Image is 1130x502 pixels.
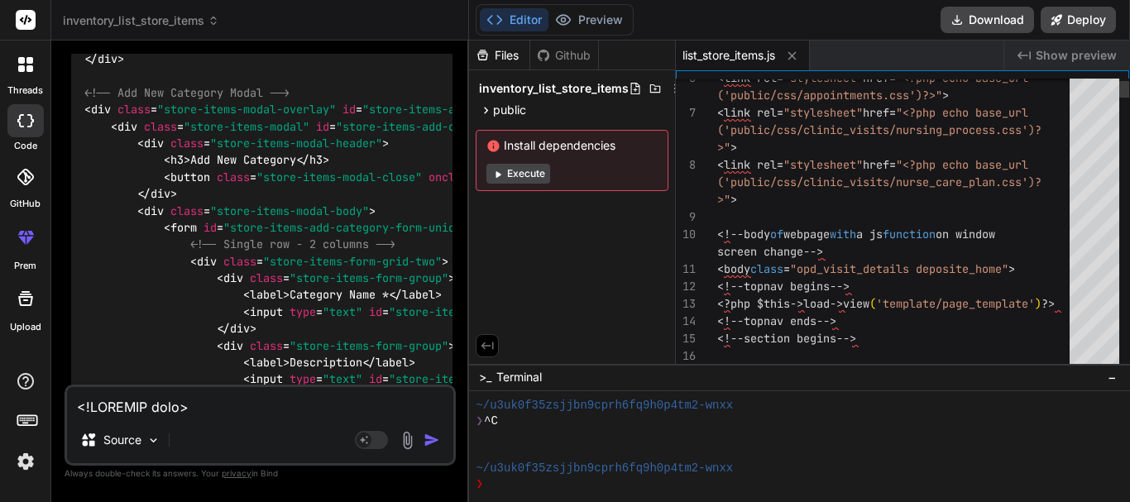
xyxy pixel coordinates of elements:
[290,372,316,387] span: type
[323,304,362,319] span: "text"
[250,355,283,370] span: label
[342,103,356,117] span: id
[717,140,730,155] span: >"
[369,304,382,319] span: id
[469,47,529,64] div: Files
[717,227,770,241] span: <!--body
[676,278,696,295] div: 12
[783,227,830,241] span: webpage
[250,270,283,285] span: class
[164,220,515,235] span: < = >
[896,157,1028,172] span: "<?php echo base_url
[12,447,40,476] img: settings
[137,136,389,151] span: < = >
[170,203,203,218] span: class
[362,355,415,370] span: </ >
[730,192,737,207] span: >
[942,88,949,103] span: >
[389,288,442,303] span: </ >
[484,414,498,429] span: ^C
[151,186,170,201] span: div
[1041,7,1116,33] button: Deploy
[164,153,190,168] span: < >
[223,270,243,285] span: div
[876,296,1035,311] span: 'template/page_template'
[869,296,876,311] span: (
[941,7,1034,33] button: Download
[863,157,889,172] span: href
[290,338,448,353] span: "store-items-form-group"
[362,103,706,117] span: "store-items-add-category-modal-overlay-unique-2024"
[263,254,442,269] span: "store-items-form-grid-two"
[783,157,863,172] span: "stylesheet"
[223,220,508,235] span: "store-items-add-category-form-unique-2024"
[243,355,290,370] span: < >
[830,227,856,241] span: with
[676,295,696,313] div: 13
[750,261,783,276] span: class
[1104,364,1120,390] button: −
[336,119,627,134] span: "store-items-add-category-modal-unique-2024"
[170,170,210,184] span: button
[14,259,36,273] label: prem
[883,227,936,241] span: function
[1041,296,1055,311] span: ?>
[717,296,869,311] span: <?php $this->load->view
[217,270,455,285] span: < = >
[717,244,823,259] span: screen change-->
[398,431,417,450] img: attachment
[479,369,491,385] span: >_
[1108,369,1117,385] span: −
[717,331,856,346] span: <!--section begins-->
[496,369,542,385] span: Terminal
[717,313,836,328] span: <!--topnav ends-->
[84,103,713,117] span: < = = >
[676,347,696,365] div: 16
[243,304,918,319] span: < = = = >
[486,164,550,184] button: Execute
[476,461,733,476] span: ~/u3uk0f35zsjjbn9cprh6fq9h0p4tm2-wnxx
[486,137,658,154] span: Install dependencies
[323,372,362,387] span: "text"
[164,170,984,184] span: < = = >
[676,208,696,226] div: 9
[157,103,336,117] span: "store-items-modal-overlay"
[479,80,629,97] span: inventory_list_store_items
[770,227,783,241] span: of
[84,85,290,100] span: <!-- Add New Category Modal -->
[389,372,733,387] span: "store-items-category-description-input-unique-2024"
[250,372,283,387] span: input
[863,105,889,120] span: href
[856,227,883,241] span: a js
[309,153,323,168] span: h3
[376,355,409,370] span: label
[144,136,164,151] span: div
[63,12,219,29] span: inventory_list_store_items
[217,170,250,184] span: class
[783,261,790,276] span: =
[676,226,696,243] div: 10
[676,330,696,347] div: 15
[170,153,184,168] span: h3
[724,157,777,172] span: link rel
[14,139,37,153] label: code
[223,338,243,353] span: div
[783,105,863,120] span: "stylesheet"
[217,322,256,337] span: </ >
[243,372,971,387] span: < = = = >
[91,103,111,117] span: div
[476,414,484,429] span: ❯
[717,192,730,207] span: >"
[480,8,548,31] button: Editor
[1036,47,1117,64] span: Show preview
[476,398,733,414] span: ~/u3uk0f35zsjjbn9cprh6fq9h0p4tm2-wnxx
[290,304,316,319] span: type
[676,104,696,122] div: 7
[548,8,630,31] button: Preview
[777,105,783,120] span: =
[717,122,1041,137] span: ('public/css/clinic_visits/nursing_process.css')?
[111,119,634,134] span: < = = >
[290,270,448,285] span: "store-items-form-group"
[369,372,382,387] span: id
[210,203,369,218] span: "store-items-modal-body"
